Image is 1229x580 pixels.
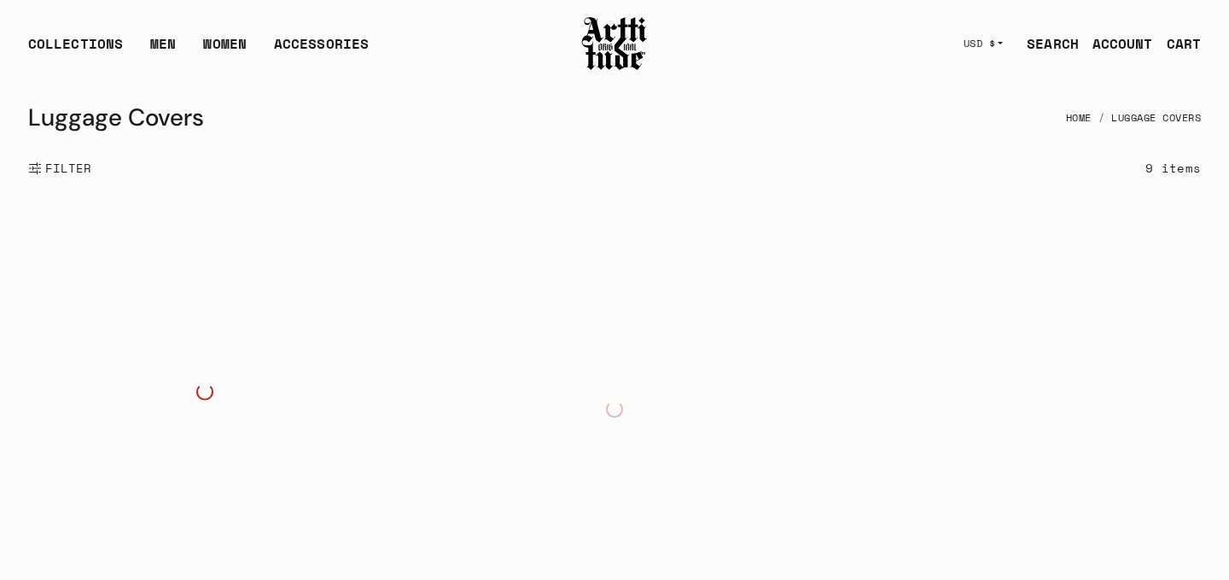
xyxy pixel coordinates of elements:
[1092,99,1202,137] li: Luggage Covers
[15,33,382,67] ul: Main navigation
[1167,33,1201,54] div: CART
[580,15,649,73] img: Arttitude
[28,149,92,187] button: Show filters
[1145,158,1201,178] div: 9 items
[1079,26,1153,61] a: ACCOUNT
[274,33,369,67] div: ACCESSORIES
[150,33,176,67] a: MEN
[1066,99,1092,137] a: Home
[28,33,123,67] div: COLLECTIONS
[42,160,92,177] span: FILTER
[953,25,1014,62] button: USD $
[1153,26,1201,61] a: Open cart
[964,37,996,50] span: USD $
[1013,26,1079,61] a: SEARCH
[28,97,204,138] h1: Luggage Covers
[203,33,247,67] a: WOMEN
